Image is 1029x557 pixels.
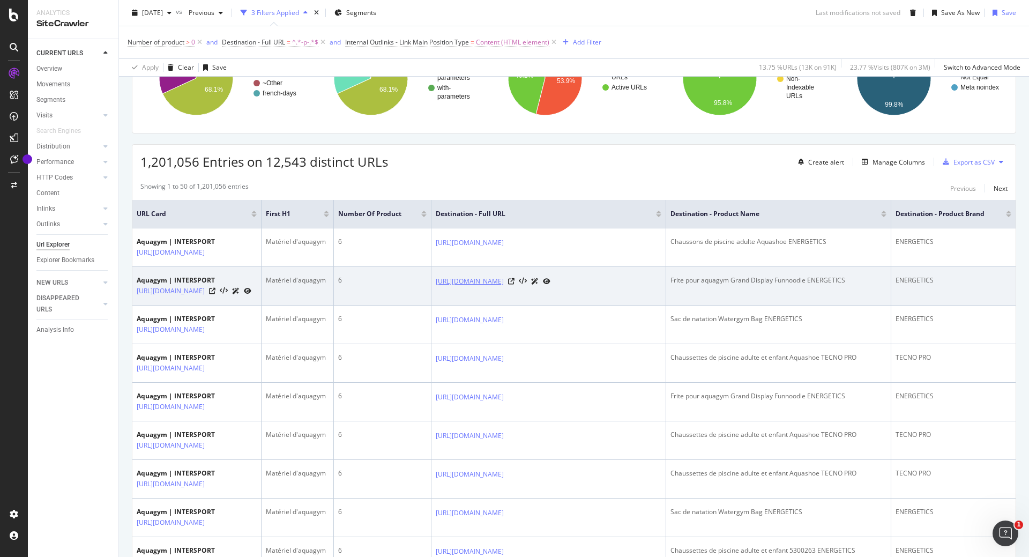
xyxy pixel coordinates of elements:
div: A chart. [489,32,659,125]
div: Sac de natation Watergym Bag ENERGETICS [670,314,887,324]
span: 0 [191,35,195,50]
a: NEW URLS [36,277,100,288]
a: Outlinks [36,219,100,230]
text: french-days [263,90,296,97]
div: 6 [338,507,427,517]
text: parameters [437,93,470,100]
div: Frite pour aquagym Grand Display Funnoodle ENERGETICS [670,391,887,401]
div: A chart. [140,32,310,125]
div: Aquagym | INTERSPORT [137,353,251,362]
div: Aquagym | INTERSPORT [137,430,251,440]
a: [URL][DOMAIN_NAME] [137,402,205,412]
text: 99.8% [885,101,904,108]
div: TECNO PRO [896,353,1011,362]
div: Matériel d'aquagym [266,469,329,478]
span: Destination - Full URL [222,38,285,47]
div: Movements [36,79,70,90]
a: [URL][DOMAIN_NAME] [137,479,205,489]
div: Matériel d'aquagym [266,507,329,517]
text: Meta noindex [960,84,999,91]
span: = [287,38,290,47]
a: Overview [36,63,111,75]
div: Chaussettes de piscine adulte et enfant Aquashoe TECNO PRO [670,469,887,478]
div: Url Explorer [36,239,70,250]
button: Clear [163,59,194,76]
div: 13.75 % URLs ( 13K on 91K ) [759,63,837,72]
a: Explorer Bookmarks [36,255,111,266]
button: Manage Columns [857,155,925,168]
span: Internal Outlinks - Link Main Position Type [345,38,469,47]
div: Outlinks [36,219,60,230]
div: Apply [142,63,159,72]
span: 1 [1015,521,1023,529]
button: Previous [184,4,227,21]
a: Movements [36,79,111,90]
text: Non- [786,75,800,83]
button: Save [988,4,1016,21]
div: 3 Filters Applied [251,8,299,17]
a: Segments [36,94,111,106]
a: [URL][DOMAIN_NAME] [436,276,504,287]
div: Chaussettes de piscine adulte et enfant 5300263 ENERGETICS [670,546,887,555]
div: A chart. [315,32,484,125]
a: Inlinks [36,203,100,214]
a: Visit Online Page [508,278,514,285]
text: URLs [786,92,802,100]
a: [URL][DOMAIN_NAME] [436,353,504,364]
iframe: Intercom live chat [993,521,1018,546]
button: and [330,37,341,47]
text: Active URLs [612,84,647,91]
a: HTTP Codes [36,172,100,183]
div: DISAPPEARED URLS [36,293,91,315]
div: 6 [338,353,427,362]
text: URLs [612,73,628,81]
div: Chaussettes de piscine adulte et enfant Aquashoe TECNO PRO [670,430,887,440]
div: Aquagym | INTERSPORT [137,546,251,555]
button: Create alert [794,153,844,170]
a: AI Url Details [531,276,539,287]
a: URL Inspection [244,285,251,296]
div: 6 [338,469,427,478]
div: Search Engines [36,125,81,137]
text: 95.8% [714,99,732,107]
svg: A chart. [838,32,1008,125]
div: 6 [338,430,427,440]
text: parameters [437,74,470,81]
div: Analytics [36,9,110,18]
span: Number of product [128,38,184,47]
a: [URL][DOMAIN_NAME] [137,286,205,296]
div: Create alert [808,158,844,167]
button: Export as CSV [938,153,995,170]
div: Save As New [941,8,980,17]
div: Aquagym | INTERSPORT [137,314,251,324]
div: 6 [338,237,427,247]
div: 6 [338,314,427,324]
span: 1,201,056 Entries on 12,543 distinct URLs [140,153,388,170]
button: Next [994,182,1008,195]
button: Segments [330,4,381,21]
button: Save [199,59,227,76]
a: DISAPPEARED URLS [36,293,100,315]
a: Performance [36,157,100,168]
a: Analysis Info [36,324,111,336]
div: Inlinks [36,203,55,214]
div: Matériel d'aquagym [266,314,329,324]
div: ENERGETICS [896,276,1011,285]
span: Previous [184,8,214,17]
button: 3 Filters Applied [236,4,312,21]
div: Aquagym | INTERSPORT [137,391,251,401]
a: Distribution [36,141,100,152]
div: Matériel d'aquagym [266,276,329,285]
div: Matériel d'aquagym [266,391,329,401]
div: ENERGETICS [896,546,1011,555]
button: Switch to Advanced Mode [939,59,1020,76]
div: Segments [36,94,65,106]
div: Export as CSV [953,158,995,167]
div: Sac de natation Watergym Bag ENERGETICS [670,507,887,517]
button: View HTML Source [519,278,527,285]
div: and [206,38,218,47]
div: Manage Columns [873,158,925,167]
button: Save As New [928,4,980,21]
div: Last modifications not saved [816,8,900,17]
div: Aquagym | INTERSPORT [137,507,251,517]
